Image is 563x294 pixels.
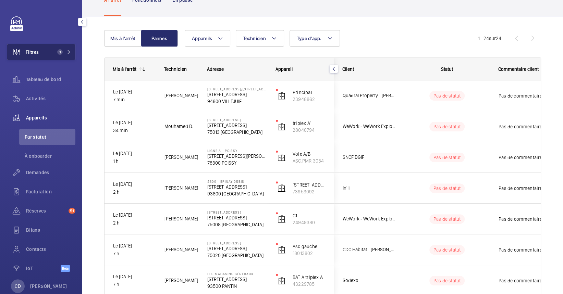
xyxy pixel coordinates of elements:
[278,184,286,192] img: elevator.svg
[276,66,326,72] div: Appareil
[164,184,198,192] span: [PERSON_NAME]
[433,92,461,99] p: Pas de statut
[26,76,75,83] span: Tableau de bord
[278,246,286,254] img: elevator.svg
[113,219,156,227] p: 2 h
[207,272,267,276] p: Les Magasins Généraux
[26,265,61,272] span: IoT
[207,149,267,153] p: Ligne A - POISSY
[293,274,326,281] p: BAT A triplex A
[433,123,461,130] p: Pas de statut
[26,188,75,195] span: Facturation
[113,127,156,135] p: 34 min
[207,241,267,245] p: [STREET_ADDRESS]
[25,133,75,140] span: Par statut
[236,30,284,47] button: Technicien
[25,153,75,159] span: À onboarder
[278,92,286,100] img: elevator.svg
[164,123,198,130] span: Mouhamed D.
[207,276,267,283] p: [STREET_ADDRESS]
[104,30,141,47] button: Mis à l'arrêt
[207,179,267,183] p: 4300 - EPINAY 05bis
[113,273,156,281] p: Le [DATE]
[207,118,267,122] p: [STREET_ADDRESS]
[164,153,198,161] span: [PERSON_NAME]
[113,188,156,196] p: 2 h
[69,208,75,214] span: 51
[113,211,156,219] p: Le [DATE]
[343,153,395,161] span: SNCF DGIF
[207,210,267,214] p: [STREET_ADDRESS]
[207,245,267,252] p: [STREET_ADDRESS]
[243,36,266,41] span: Technicien
[207,183,267,190] p: [STREET_ADDRESS]
[164,66,187,72] span: Technicien
[343,92,395,100] span: Quadral Property - [PERSON_NAME]
[278,215,286,223] img: elevator.svg
[293,219,326,226] p: 24949380
[293,157,326,164] p: ASC.PMR 3054
[164,215,198,223] span: [PERSON_NAME]
[105,142,334,173] div: Press SPACE to select this row.
[207,122,267,129] p: [STREET_ADDRESS]
[26,207,66,214] span: Réserves
[293,250,326,257] p: 18013802
[207,153,267,159] p: [STREET_ADDRESS][PERSON_NAME]
[113,150,156,157] p: Le [DATE]
[26,246,75,253] span: Contacts
[478,36,501,41] span: 1 - 24 24
[7,44,75,60] button: Filtres1
[498,66,539,72] span: Commentaire client
[293,96,326,103] p: 23948862
[343,184,395,192] span: In'li
[207,190,267,197] p: 93800 [GEOGRAPHIC_DATA]
[433,154,461,161] p: Pas de statut
[113,119,156,127] p: Le [DATE]
[433,185,461,192] p: Pas de statut
[207,221,267,228] p: 75008 [GEOGRAPHIC_DATA]
[290,30,340,47] button: Type d'app.
[141,30,178,47] button: Pannes
[489,36,496,41] span: sur
[207,283,267,290] p: 93500 PANTIN
[293,188,326,195] p: 73953092
[293,281,326,287] p: 43229785
[26,169,75,176] span: Demandes
[433,216,461,222] p: Pas de statut
[278,277,286,285] img: elevator.svg
[278,123,286,131] img: elevator.svg
[293,127,326,133] p: 28040794
[207,129,267,136] p: 75013 [GEOGRAPHIC_DATA]
[343,215,395,223] span: WeWork - WeWork Exploitation
[278,153,286,162] img: elevator.svg
[293,181,326,188] p: [STREET_ADDRESS]
[433,277,461,284] p: Pas de statut
[293,89,326,96] p: Principal
[343,277,395,284] span: Sodexo
[15,283,21,290] p: CD
[26,227,75,233] span: Bilans
[342,66,354,72] span: Client
[293,120,326,127] p: triplex A1
[207,159,267,166] p: 78300 POISSY
[185,30,230,47] button: Appareils
[207,87,267,91] p: [STREET_ADDRESS]/[STREET_ADDRESS][PERSON_NAME]
[293,151,326,157] p: Voie A/B
[343,123,395,130] span: WeWork - WeWork Exploitation
[26,49,39,55] span: Filtres
[113,96,156,104] p: 7 min
[164,246,198,254] span: [PERSON_NAME]
[61,265,70,272] span: Beta
[113,250,156,258] p: 7 h
[113,157,156,165] p: 1 h
[207,91,267,98] p: [STREET_ADDRESS]
[192,36,212,41] span: Appareils
[113,242,156,250] p: Le [DATE]
[113,281,156,289] p: 7 h
[207,252,267,259] p: 75020 [GEOGRAPHIC_DATA]
[207,66,224,72] span: Adresse
[297,36,322,41] span: Type d'app.
[26,114,75,121] span: Appareils
[113,66,136,72] div: Mis à l'arrêt
[30,283,67,290] p: [PERSON_NAME]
